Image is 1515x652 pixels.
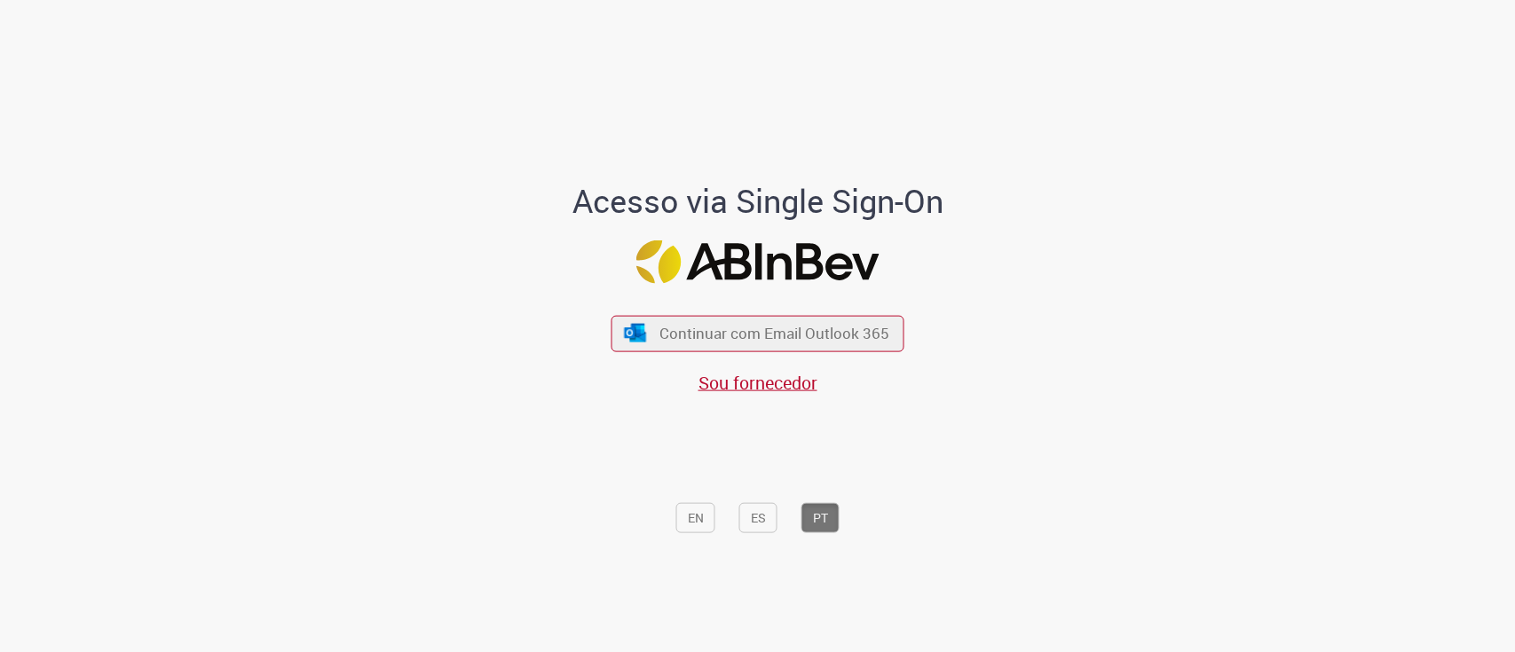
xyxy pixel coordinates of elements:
[801,503,840,533] button: PT
[659,323,889,343] span: Continuar com Email Outlook 365
[636,240,880,284] img: Logo ABInBev
[698,371,817,395] a: Sou fornecedor
[739,503,777,533] button: ES
[511,184,1004,219] h1: Acesso via Single Sign-On
[676,503,715,533] button: EN
[622,324,647,342] img: ícone Azure/Microsoft 360
[612,315,904,351] button: ícone Azure/Microsoft 360 Continuar com Email Outlook 365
